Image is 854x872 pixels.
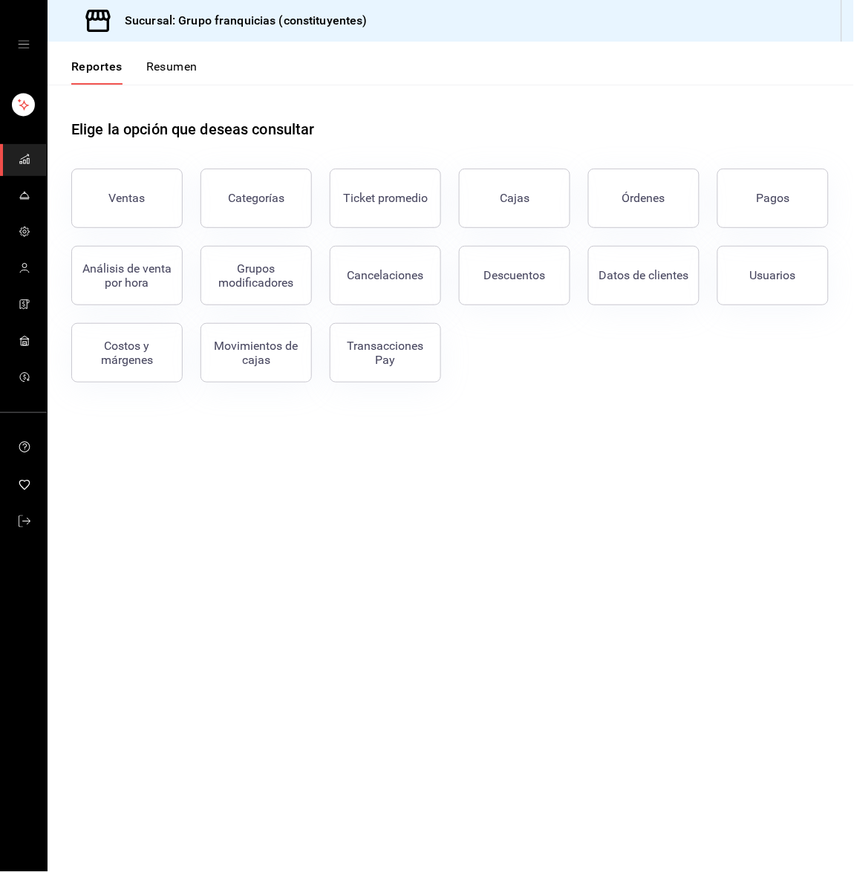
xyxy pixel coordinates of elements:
[71,169,183,228] button: Ventas
[500,191,529,205] div: Cajas
[201,169,312,228] button: Categorías
[330,323,441,383] button: Transacciones Pay
[201,323,312,383] button: Movimientos de cajas
[348,268,424,282] div: Cancelaciones
[330,169,441,228] button: Ticket promedio
[599,268,689,282] div: Datos de clientes
[109,191,146,205] div: Ventas
[588,246,700,305] button: Datos de clientes
[339,339,431,367] div: Transacciones Pay
[146,59,198,85] button: Resumen
[81,261,173,290] div: Análisis de venta por hora
[71,323,183,383] button: Costos y márgenes
[18,39,30,51] button: open drawer
[459,169,570,228] button: Cajas
[757,191,790,205] div: Pagos
[210,261,302,290] div: Grupos modificadores
[484,268,546,282] div: Descuentos
[459,246,570,305] button: Descuentos
[588,169,700,228] button: Órdenes
[71,246,183,305] button: Análisis de venta por hora
[113,12,368,30] h3: Sucursal: Grupo franquicias (constituyentes)
[343,191,428,205] div: Ticket promedio
[81,339,173,367] div: Costos y márgenes
[330,246,441,305] button: Cancelaciones
[228,191,284,205] div: Categorías
[210,339,302,367] div: Movimientos de cajas
[622,191,665,205] div: Órdenes
[71,59,198,85] div: navigation tabs
[717,169,829,228] button: Pagos
[71,59,123,85] button: Reportes
[717,246,829,305] button: Usuarios
[71,118,315,140] h1: Elige la opción que deseas consultar
[201,246,312,305] button: Grupos modificadores
[750,268,796,282] div: Usuarios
